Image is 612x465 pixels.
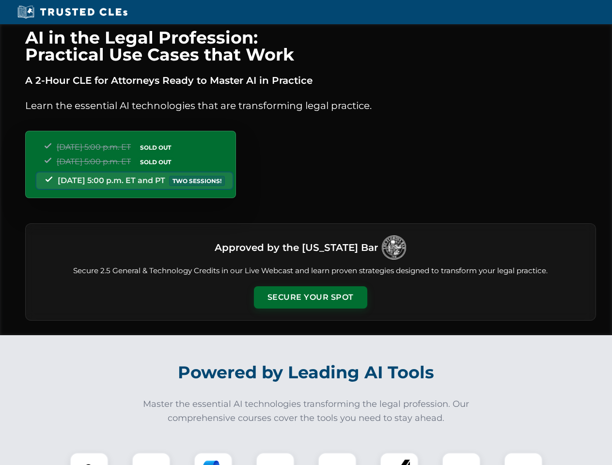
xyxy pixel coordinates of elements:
p: Master the essential AI technologies transforming the legal profession. Our comprehensive courses... [137,397,476,425]
span: SOLD OUT [137,142,174,153]
p: A 2-Hour CLE for Attorneys Ready to Master AI in Practice [25,73,596,88]
p: Learn the essential AI technologies that are transforming legal practice. [25,98,596,113]
span: [DATE] 5:00 p.m. ET [57,142,131,152]
h2: Powered by Leading AI Tools [38,356,575,389]
span: SOLD OUT [137,157,174,167]
img: Logo [382,235,406,260]
h3: Approved by the [US_STATE] Bar [215,239,378,256]
span: [DATE] 5:00 p.m. ET [57,157,131,166]
button: Secure Your Spot [254,286,367,309]
h1: AI in the Legal Profession: Practical Use Cases that Work [25,29,596,63]
p: Secure 2.5 General & Technology Credits in our Live Webcast and learn proven strategies designed ... [37,265,584,277]
img: Trusted CLEs [15,5,130,19]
